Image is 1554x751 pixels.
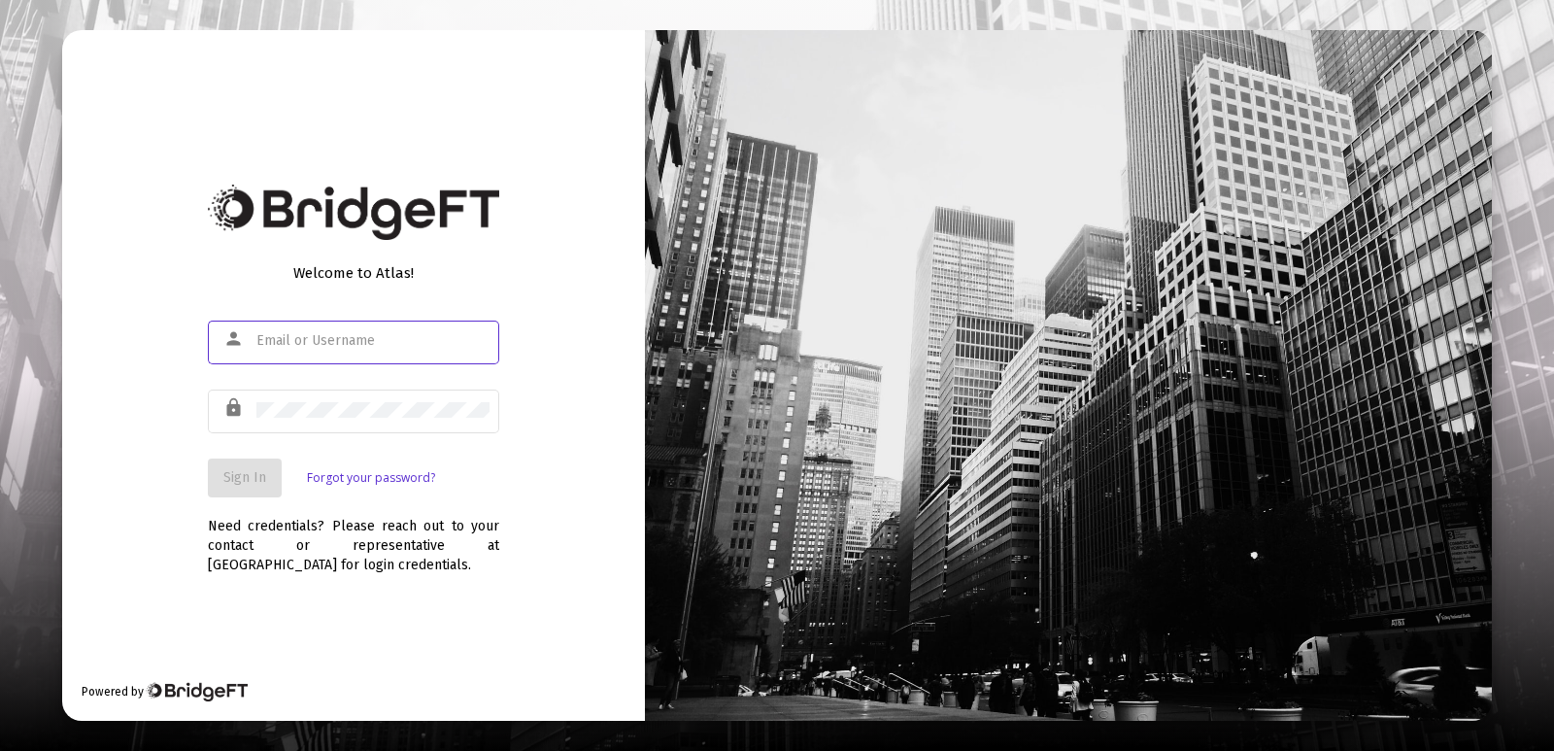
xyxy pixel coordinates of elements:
[208,497,499,575] div: Need credentials? Please reach out to your contact or representative at [GEOGRAPHIC_DATA] for log...
[223,469,266,486] span: Sign In
[146,682,248,701] img: Bridge Financial Technology Logo
[223,396,247,420] mat-icon: lock
[307,468,435,488] a: Forgot your password?
[208,185,499,240] img: Bridge Financial Technology Logo
[208,263,499,283] div: Welcome to Atlas!
[208,459,282,497] button: Sign In
[256,333,490,349] input: Email or Username
[223,327,247,351] mat-icon: person
[82,682,248,701] div: Powered by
